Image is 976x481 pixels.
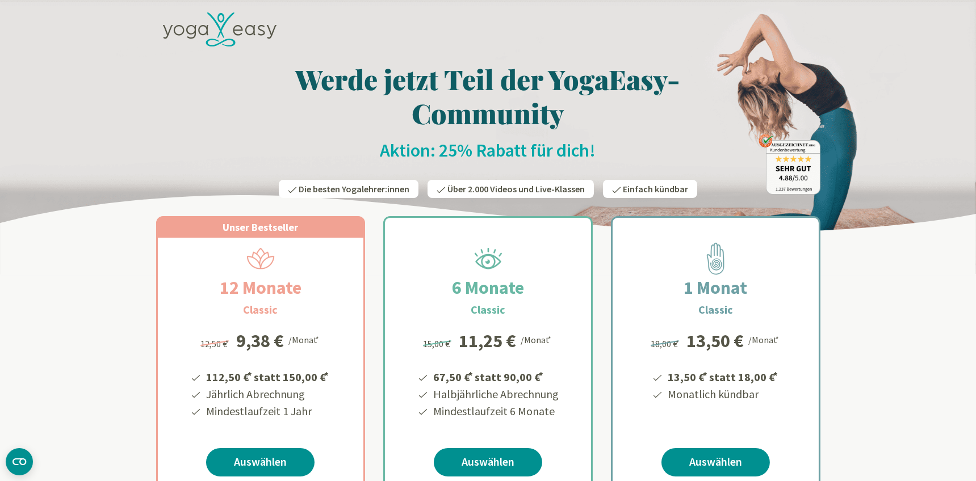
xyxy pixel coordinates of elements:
[243,301,278,318] h3: Classic
[204,366,330,386] li: 112,50 € statt 150,00 €
[223,221,298,234] span: Unser Bestseller
[156,62,820,130] h1: Werde jetzt Teil der YogaEasy-Community
[288,332,321,347] div: /Monat
[432,386,559,403] li: Halbjährliche Abrechnung
[206,448,315,476] a: Auswählen
[623,183,688,195] span: Einfach kündbar
[459,332,516,350] div: 11,25 €
[192,274,329,301] h2: 12 Monate
[200,338,231,349] span: 12,50 €
[666,386,780,403] li: Monatlich kündbar
[6,448,33,475] button: CMP-Widget öffnen
[156,139,820,162] h2: Aktion: 25% Rabatt für dich!
[471,301,505,318] h3: Classic
[661,448,770,476] a: Auswählen
[651,338,681,349] span: 18,00 €
[432,366,559,386] li: 67,50 € statt 90,00 €
[447,183,585,195] span: Über 2.000 Videos und Live-Klassen
[666,366,780,386] li: 13,50 € statt 18,00 €
[748,332,781,347] div: /Monat
[299,183,409,195] span: Die besten Yogalehrer:innen
[759,134,820,195] img: ausgezeichnet_badge.png
[686,332,744,350] div: 13,50 €
[521,332,553,347] div: /Monat
[423,338,453,349] span: 15,00 €
[236,332,284,350] div: 9,38 €
[432,403,559,420] li: Mindestlaufzeit 6 Monate
[434,448,542,476] a: Auswählen
[656,274,774,301] h2: 1 Monat
[425,274,551,301] h2: 6 Monate
[204,403,330,420] li: Mindestlaufzeit 1 Jahr
[204,386,330,403] li: Jährlich Abrechnung
[698,301,733,318] h3: Classic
